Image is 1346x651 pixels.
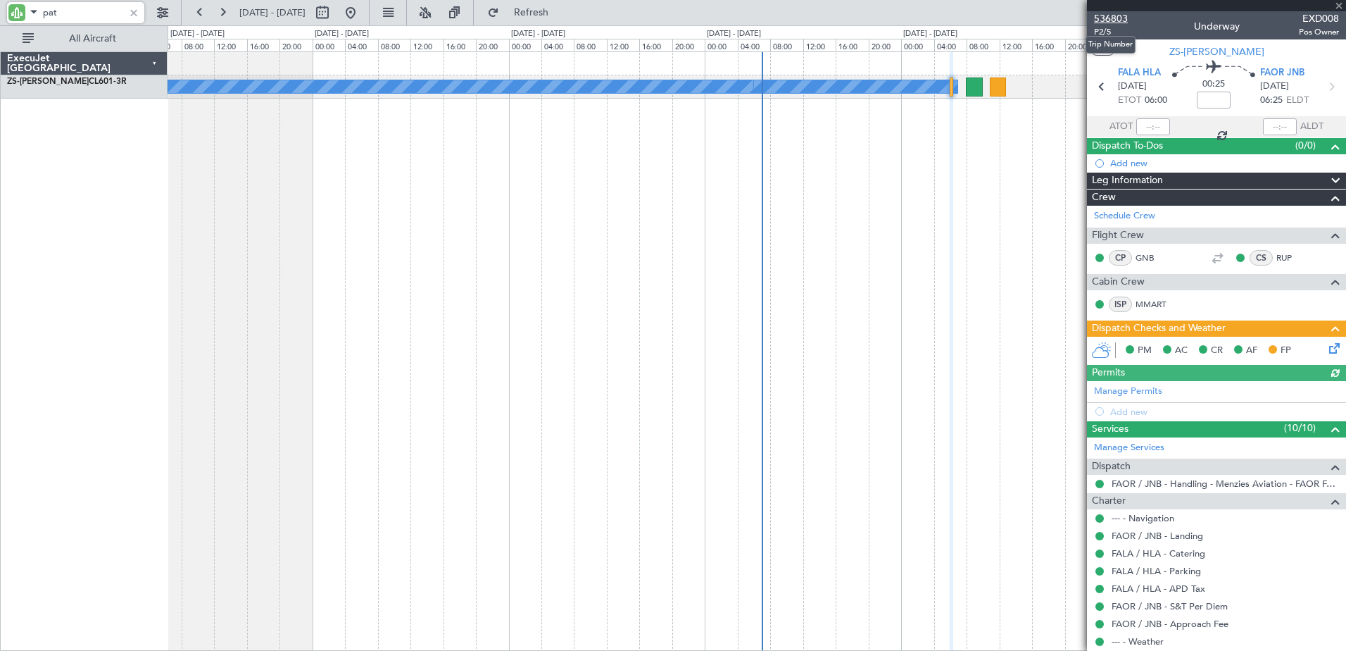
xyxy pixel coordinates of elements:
[444,39,476,51] div: 16:00
[511,28,565,40] div: [DATE] - [DATE]
[182,39,214,51] div: 08:00
[1000,39,1032,51] div: 12:00
[836,39,868,51] div: 16:00
[1112,512,1174,524] a: --- - Navigation
[1109,250,1132,266] div: CP
[1112,583,1205,595] a: FALA / HLA - APD Tax
[1112,565,1201,577] a: FALA / HLA - Parking
[247,39,279,51] div: 16:00
[1109,120,1133,134] span: ATOT
[1112,547,1205,559] a: FALA / HLA - Catering
[1118,66,1161,80] span: FALA HLA
[869,39,901,51] div: 20:00
[170,28,225,40] div: [DATE] - [DATE]
[1092,421,1128,438] span: Services
[476,39,508,51] div: 20:00
[901,39,933,51] div: 00:00
[502,8,561,18] span: Refresh
[1281,344,1291,358] span: FP
[315,28,369,40] div: [DATE] - [DATE]
[37,34,149,44] span: All Aircraft
[1175,344,1188,358] span: AC
[1094,11,1128,26] span: 536803
[1260,80,1289,94] span: [DATE]
[1065,39,1097,51] div: 20:00
[7,77,89,86] span: ZS-[PERSON_NAME]
[481,1,565,24] button: Refresh
[15,27,153,50] button: All Aircraft
[1094,441,1164,455] a: Manage Services
[1295,138,1316,153] span: (0/0)
[410,39,443,51] div: 12:00
[1300,120,1323,134] span: ALDT
[705,39,737,51] div: 00:00
[1194,19,1240,34] div: Underway
[1286,94,1309,108] span: ELDT
[378,39,410,51] div: 08:00
[1284,421,1316,435] span: (10/10)
[1112,618,1228,630] a: FAOR / JNB - Approach Fee
[1136,252,1167,264] a: GNB
[707,28,761,40] div: [DATE] - [DATE]
[1112,635,1164,647] a: --- - Weather
[1299,11,1339,26] span: EXD008
[1092,228,1144,244] span: Flight Crew
[1112,600,1228,612] a: FAOR / JNB - S&T Per Diem
[639,39,672,51] div: 16:00
[934,39,967,51] div: 04:00
[1110,157,1339,169] div: Add new
[1211,344,1223,358] span: CR
[738,39,770,51] div: 04:00
[1260,94,1283,108] span: 06:25
[607,39,639,51] div: 12:00
[1092,138,1163,154] span: Dispatch To-Dos
[509,39,541,51] div: 00:00
[1169,44,1264,59] span: ZS-[PERSON_NAME]
[672,39,705,51] div: 20:00
[1092,190,1116,206] span: Crew
[1138,344,1152,358] span: PM
[1260,66,1304,80] span: FAOR JNB
[1136,298,1167,311] a: MMART
[803,39,836,51] div: 12:00
[1276,252,1308,264] a: RUP
[1118,94,1141,108] span: ETOT
[43,2,124,23] input: A/C (Reg. or Type)
[7,77,127,86] a: ZS-[PERSON_NAME]CL601-3R
[1086,36,1136,54] div: Trip Number
[903,28,957,40] div: [DATE] - [DATE]
[1092,321,1226,337] span: Dispatch Checks and Weather
[1250,250,1273,266] div: CS
[1145,94,1167,108] span: 06:00
[1112,478,1339,490] a: FAOR / JNB - Handling - Menzies Aviation - FAOR FAOR / JNB
[1246,344,1257,358] span: AF
[1112,530,1203,542] a: FAOR / JNB - Landing
[1202,77,1225,92] span: 00:25
[1299,26,1339,38] span: Pos Owner
[1118,80,1147,94] span: [DATE]
[239,6,306,19] span: [DATE] - [DATE]
[345,39,377,51] div: 04:00
[279,39,312,51] div: 20:00
[1094,209,1155,223] a: Schedule Crew
[1092,493,1126,509] span: Charter
[574,39,606,51] div: 08:00
[313,39,345,51] div: 00:00
[541,39,574,51] div: 04:00
[214,39,246,51] div: 12:00
[1109,297,1132,312] div: ISP
[1092,173,1163,189] span: Leg Information
[1092,459,1131,475] span: Dispatch
[1092,274,1145,290] span: Cabin Crew
[770,39,803,51] div: 08:00
[1032,39,1064,51] div: 16:00
[967,39,999,51] div: 08:00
